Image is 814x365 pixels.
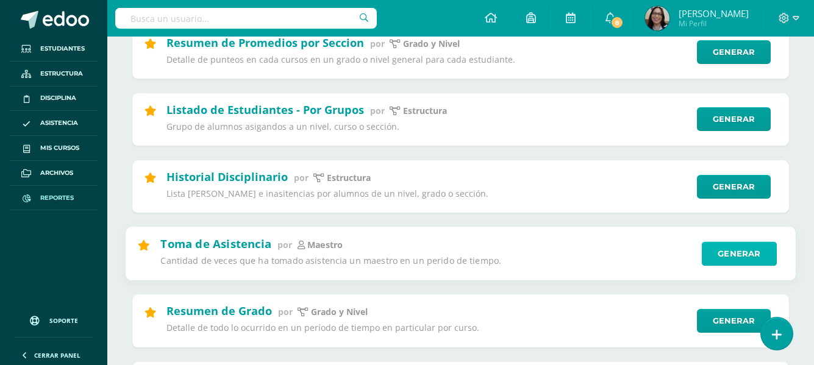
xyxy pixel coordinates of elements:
[697,175,771,199] a: Generar
[166,54,689,65] p: Detalle de punteos en cada cursos en un grado o nivel general para cada estudiante.
[166,121,689,132] p: Grupo de alumnos asigandos a un nivel, curso o sección.
[403,105,447,116] p: estructura
[40,118,78,128] span: Asistencia
[40,168,73,178] span: Archivos
[679,18,749,29] span: Mi Perfil
[10,136,98,161] a: Mis cursos
[10,186,98,211] a: Reportes
[697,309,771,333] a: Generar
[10,37,98,62] a: Estudiantes
[307,239,343,251] p: maestro
[40,93,76,103] span: Disciplina
[49,316,78,325] span: Soporte
[15,304,93,334] a: Soporte
[370,105,385,116] span: por
[166,322,689,333] p: Detalle de todo lo ocurrido en un período de tiempo en particular por curso.
[166,35,364,50] h2: Resumen de Promedios por Seccion
[115,8,377,29] input: Busca un usuario...
[10,111,98,136] a: Asistencia
[679,7,749,19] span: [PERSON_NAME]
[10,62,98,87] a: Estructura
[403,38,460,49] p: Grado y Nivel
[34,351,80,360] span: Cerrar panel
[40,143,79,153] span: Mis cursos
[327,172,371,183] p: Estructura
[166,169,288,184] h2: Historial Disciplinario
[697,107,771,131] a: Generar
[160,236,271,251] h2: Toma de Asistencia
[278,306,293,317] span: por
[10,87,98,112] a: Disciplina
[40,44,85,54] span: Estudiantes
[645,6,669,30] img: 71d01d46bb2f8f00ac976f68189e2f2e.png
[40,69,83,79] span: Estructura
[166,188,689,199] p: Lista [PERSON_NAME] e inasitencias por alumnos de un nivel, grado o sección.
[610,16,624,29] span: 8
[294,172,309,183] span: por
[166,102,364,117] h2: Listado de Estudiantes - Por Grupos
[277,239,292,250] span: por
[166,303,272,318] h2: Resumen de Grado
[160,255,693,267] p: Cantidad de veces que ha tomado asistencia un maestro en un perido de tiempo.
[40,193,74,203] span: Reportes
[697,40,771,64] a: Generar
[10,161,98,186] a: Archivos
[702,241,777,266] a: Generar
[370,38,385,49] span: por
[311,307,368,317] p: Grado y Nivel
